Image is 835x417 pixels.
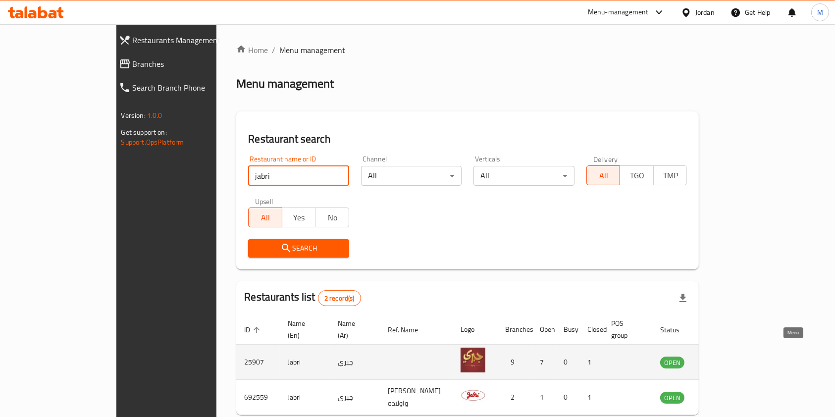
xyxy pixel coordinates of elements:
td: 1 [579,345,603,380]
td: 9 [497,345,532,380]
span: 2 record(s) [318,294,361,303]
div: Export file [671,286,695,310]
h2: Restaurants list [244,290,361,306]
span: Search [256,242,341,255]
span: TMP [658,168,683,183]
span: 1.0.0 [147,109,162,122]
span: Yes [286,210,312,225]
button: All [586,165,621,185]
input: Search for restaurant name or ID.. [248,166,349,186]
span: Ref. Name [388,324,431,336]
td: 692559 [236,380,280,415]
a: Restaurants Management [111,28,256,52]
td: 1 [579,380,603,415]
td: جبري [330,345,380,380]
span: POS group [611,317,640,341]
td: [PERSON_NAME] واولاده [380,380,453,415]
th: Busy [556,314,579,345]
td: 0 [556,380,579,415]
td: 7 [532,345,556,380]
td: 25907 [236,345,280,380]
table: enhanced table [236,314,738,415]
td: 0 [556,345,579,380]
h2: Menu management [236,76,334,92]
a: Branches [111,52,256,76]
div: Jordan [695,7,715,18]
div: All [361,166,462,186]
td: 2 [497,380,532,415]
label: Upsell [255,198,273,205]
button: Yes [282,208,316,227]
label: Delivery [593,156,618,162]
span: Name (En) [288,317,318,341]
span: TGO [624,168,650,183]
nav: breadcrumb [236,44,699,56]
div: Total records count [318,290,361,306]
span: Name (Ar) [338,317,368,341]
span: All [591,168,617,183]
span: All [253,210,278,225]
th: Open [532,314,556,345]
a: Support.OpsPlatform [121,136,184,149]
span: M [817,7,823,18]
td: Jabri [280,380,330,415]
span: Menu management [279,44,345,56]
span: Get support on: [121,126,167,139]
button: TGO [620,165,654,185]
span: Restaurants Management [133,34,248,46]
td: 1 [532,380,556,415]
td: جبري [330,380,380,415]
img: Jabri [461,383,485,408]
div: Menu-management [588,6,649,18]
td: Jabri [280,345,330,380]
span: Branches [133,58,248,70]
button: TMP [653,165,687,185]
span: Search Branch Phone [133,82,248,94]
button: No [315,208,349,227]
th: Closed [579,314,603,345]
button: Search [248,239,349,258]
th: Logo [453,314,497,345]
div: All [473,166,574,186]
img: Jabri [461,348,485,372]
h2: Restaurant search [248,132,687,147]
span: No [319,210,345,225]
li: / [272,44,275,56]
a: Search Branch Phone [111,76,256,100]
button: All [248,208,282,227]
span: Version: [121,109,146,122]
span: OPEN [660,392,684,404]
span: OPEN [660,357,684,368]
th: Branches [497,314,532,345]
span: ID [244,324,263,336]
span: Status [660,324,692,336]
